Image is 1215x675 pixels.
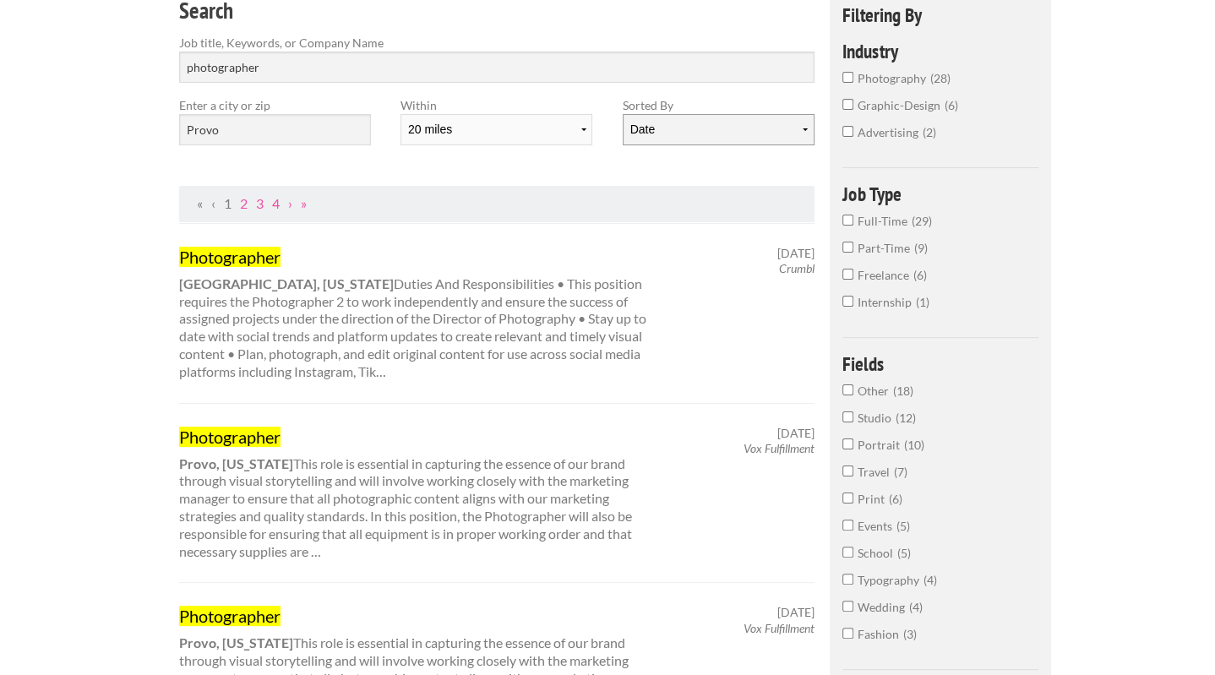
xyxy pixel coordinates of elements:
[777,605,815,620] span: [DATE]
[930,71,951,85] span: 28
[211,195,215,211] span: Previous Page
[912,214,932,228] span: 29
[164,426,663,561] div: This role is essential in capturing the essence of our brand through visual storytelling and will...
[858,71,930,85] span: photography
[164,246,663,381] div: Duties And Responsibilities • This position requires the Photographer 2 to work independently and...
[842,184,1039,204] h4: Job Type
[923,125,936,139] span: 2
[842,72,853,83] input: photography28
[179,605,649,627] a: Photographer
[842,547,853,558] input: School5
[893,384,913,398] span: 18
[894,465,907,479] span: 7
[842,269,853,280] input: Freelance6
[858,98,945,112] span: graphic-design
[842,628,853,639] input: Fashion3
[909,600,923,614] span: 4
[240,195,248,211] a: Page 2
[744,621,815,635] em: Vox Fulfillment
[842,296,853,307] input: Internship1
[179,426,649,448] a: Photographer
[842,5,1039,24] h4: Filtering By
[179,34,815,52] label: Job title, Keywords, or Company Name
[858,519,896,533] span: Events
[623,96,815,114] label: Sorted By
[179,606,281,626] mark: Photographer
[842,601,853,612] input: Wedding4
[256,195,264,211] a: Page 3
[842,99,853,110] input: graphic-design6
[913,268,927,282] span: 6
[842,493,853,504] input: Print6
[224,195,232,211] a: Page 1
[301,195,307,211] a: Last Page, Page 4
[924,573,937,587] span: 4
[903,627,917,641] span: 3
[842,242,853,253] input: Part-Time9
[842,215,853,226] input: Full-Time29
[179,275,394,291] strong: [GEOGRAPHIC_DATA], [US_STATE]
[858,546,897,560] span: School
[897,546,911,560] span: 5
[288,195,292,211] a: Next Page
[858,384,893,398] span: Other
[779,261,815,275] em: Crumbl
[197,195,203,211] span: First Page
[179,455,293,471] strong: Provo, [US_STATE]
[858,241,914,255] span: Part-Time
[858,573,924,587] span: Typography
[904,438,924,452] span: 10
[858,268,913,282] span: Freelance
[777,246,815,261] span: [DATE]
[914,241,928,255] span: 9
[400,96,592,114] label: Within
[777,426,815,441] span: [DATE]
[916,295,929,309] span: 1
[858,465,894,479] span: Travel
[272,195,280,211] a: Page 4
[858,125,923,139] span: advertising
[858,492,889,506] span: Print
[858,214,912,228] span: Full-Time
[842,520,853,531] input: Events5
[623,114,815,145] select: Sort results by
[842,438,853,449] input: Portrait10
[179,246,649,268] a: Photographer
[858,411,896,425] span: Studio
[179,247,281,267] mark: Photographer
[842,354,1039,373] h4: Fields
[842,574,853,585] input: Typography4
[858,295,916,309] span: Internship
[842,465,853,476] input: Travel7
[179,634,293,651] strong: Provo, [US_STATE]
[842,41,1039,61] h4: Industry
[179,52,815,83] input: Search
[744,441,815,455] em: Vox Fulfillment
[842,384,853,395] input: Other18
[858,627,903,641] span: Fashion
[858,600,909,614] span: Wedding
[842,411,853,422] input: Studio12
[889,492,902,506] span: 6
[896,411,916,425] span: 12
[945,98,958,112] span: 6
[842,126,853,137] input: advertising2
[896,519,910,533] span: 5
[179,96,371,114] label: Enter a city or zip
[858,438,904,452] span: Portrait
[179,427,281,447] mark: Photographer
